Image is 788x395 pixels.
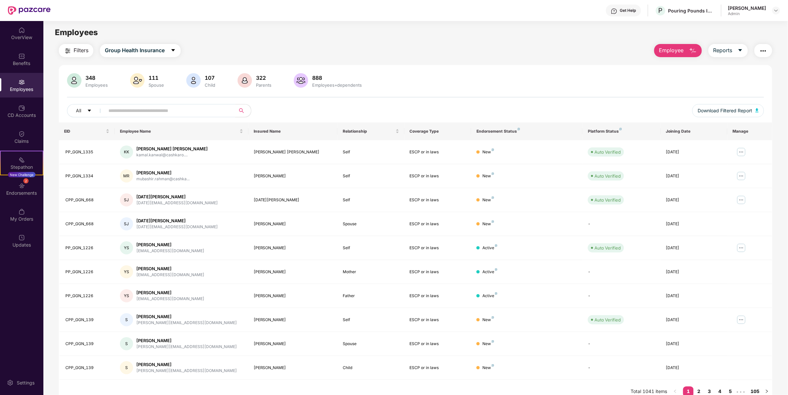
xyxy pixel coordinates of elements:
div: ESCP or in laws [410,293,466,299]
span: right [765,389,769,393]
div: ESCP or in laws [410,269,466,275]
div: Auto Verified [594,317,621,323]
img: svg+xml;base64,PHN2ZyB4bWxucz0iaHR0cDovL3d3dy53My5vcmcvMjAwMC9zdmciIHdpZHRoPSI4IiBoZWlnaHQ9IjgiIH... [518,128,520,130]
div: kamal.kanwal@cashkaro.... [136,152,208,158]
div: CPP_GGN_668 [65,221,109,227]
div: New [482,149,494,155]
div: [DATE] [666,317,722,323]
div: YS [120,265,133,278]
div: Father [343,293,399,299]
span: Filters [74,46,88,55]
img: svg+xml;base64,PHN2ZyBpZD0iQ2xhaW0iIHhtbG5zPSJodHRwOi8vd3d3LnczLm9yZy8yMDAwL3N2ZyIgd2lkdGg9IjIwIi... [18,131,25,137]
div: [PERSON_NAME] [728,5,766,11]
span: caret-down [171,48,176,54]
div: Employees+dependents [311,82,363,88]
div: Auto Verified [594,173,621,179]
div: Spouse [343,221,399,227]
div: SJ [120,193,133,207]
div: Self [343,173,399,179]
img: svg+xml;base64,PHN2ZyB4bWxucz0iaHR0cDovL3d3dy53My5vcmcvMjAwMC9zdmciIHdpZHRoPSI4IiBoZWlnaHQ9IjgiIH... [492,148,494,151]
div: PP_GGN_1334 [65,173,109,179]
div: [PERSON_NAME] [136,266,204,272]
span: All [76,107,81,114]
div: 111 [147,75,165,81]
div: CPP_GGN_139 [65,317,109,323]
img: svg+xml;base64,PHN2ZyB4bWxucz0iaHR0cDovL3d3dy53My5vcmcvMjAwMC9zdmciIHdpZHRoPSI4IiBoZWlnaHQ9IjgiIH... [492,364,494,367]
div: MR [120,169,133,183]
div: Settings [15,380,36,386]
div: S [120,337,133,350]
div: ESCP or in laws [410,365,466,371]
div: [DATE] [666,197,722,203]
img: manageButton [736,195,747,205]
div: [PERSON_NAME] [136,242,204,248]
div: [PERSON_NAME] [254,317,332,323]
span: Download Filtered Report [698,107,752,114]
div: New [482,221,494,227]
div: [DATE][PERSON_NAME] [136,194,218,200]
button: search [235,104,251,117]
span: caret-down [738,48,743,54]
div: New [482,173,494,179]
img: svg+xml;base64,PHN2ZyB4bWxucz0iaHR0cDovL3d3dy53My5vcmcvMjAwMC9zdmciIHdpZHRoPSI4IiBoZWlnaHQ9IjgiIH... [492,220,494,223]
div: ESCP or in laws [410,245,466,251]
div: CPP_GGN_668 [65,197,109,203]
div: Parents [255,82,273,88]
div: Mother [343,269,399,275]
img: svg+xml;base64,PHN2ZyBpZD0iVXBkYXRlZCIgeG1sbnM9Imh0dHA6Ly93d3cudzMub3JnLzIwMDAvc3ZnIiB3aWR0aD0iMj... [18,234,25,241]
span: Relationship [343,129,394,134]
th: Coverage Type [405,122,471,140]
img: svg+xml;base64,PHN2ZyB4bWxucz0iaHR0cDovL3d3dy53My5vcmcvMjAwMC9zdmciIHdpZHRoPSIyNCIgaGVpZ2h0PSIyNC... [64,47,72,55]
th: Insured Name [248,122,337,140]
img: svg+xml;base64,PHN2ZyB4bWxucz0iaHR0cDovL3d3dy53My5vcmcvMjAwMC9zdmciIHhtbG5zOnhsaW5rPSJodHRwOi8vd3... [294,73,308,88]
div: ESCP or in laws [410,221,466,227]
div: Pouring Pounds India Pvt Ltd (CashKaro and EarnKaro) [668,8,714,14]
img: svg+xml;base64,PHN2ZyB4bWxucz0iaHR0cDovL3d3dy53My5vcmcvMjAwMC9zdmciIHhtbG5zOnhsaW5rPSJodHRwOi8vd3... [755,108,759,112]
img: svg+xml;base64,PHN2ZyB4bWxucz0iaHR0cDovL3d3dy53My5vcmcvMjAwMC9zdmciIHhtbG5zOnhsaW5rPSJodHRwOi8vd3... [130,73,145,88]
div: PP_GGN_1226 [65,293,109,299]
div: ESCP or in laws [410,341,466,347]
div: Child [203,82,217,88]
div: CPP_GGN_139 [65,365,109,371]
div: YS [120,289,133,302]
img: svg+xml;base64,PHN2ZyBpZD0iRW1wbG95ZWVzIiB4bWxucz0iaHR0cDovL3d3dy53My5vcmcvMjAwMC9zdmciIHdpZHRoPS... [18,79,25,85]
button: Filters [59,44,93,57]
span: EID [64,129,104,134]
td: - [583,260,661,284]
img: svg+xml;base64,PHN2ZyBpZD0iQ0RfQWNjb3VudHMiIGRhdGEtbmFtZT0iQ0QgQWNjb3VudHMiIHhtbG5zPSJodHRwOi8vd3... [18,105,25,111]
span: caret-down [87,108,92,114]
div: [PERSON_NAME][EMAIL_ADDRESS][DOMAIN_NAME] [136,320,237,326]
div: [PERSON_NAME][EMAIL_ADDRESS][DOMAIN_NAME] [136,368,237,374]
img: svg+xml;base64,PHN2ZyB4bWxucz0iaHR0cDovL3d3dy53My5vcmcvMjAwMC9zdmciIHdpZHRoPSI4IiBoZWlnaHQ9IjgiIH... [495,244,498,247]
div: Spouse [147,82,165,88]
th: Manage [728,122,772,140]
div: 888 [311,75,363,81]
td: - [583,332,661,356]
span: Employee [659,46,684,55]
img: svg+xml;base64,PHN2ZyB4bWxucz0iaHR0cDovL3d3dy53My5vcmcvMjAwMC9zdmciIHdpZHRoPSI4IiBoZWlnaHQ9IjgiIH... [492,172,494,175]
td: - [583,284,661,308]
img: svg+xml;base64,PHN2ZyBpZD0iSG9tZSIgeG1sbnM9Imh0dHA6Ly93d3cudzMub3JnLzIwMDAvc3ZnIiB3aWR0aD0iMjAiIG... [18,27,25,33]
span: search [235,108,248,113]
img: manageButton [736,147,747,157]
div: ESCP or in laws [410,197,466,203]
div: [PERSON_NAME] [254,269,332,275]
img: manageButton [736,171,747,181]
div: [PERSON_NAME] [136,314,237,320]
button: Employee [654,44,702,57]
div: [DATE] [666,245,722,251]
div: KK [120,145,133,159]
div: [PERSON_NAME] [254,173,332,179]
img: svg+xml;base64,PHN2ZyBpZD0iTXlfT3JkZXJzIiBkYXRhLW5hbWU9Ik15IE9yZGVycyIgeG1sbnM9Imh0dHA6Ly93d3cudz... [18,208,25,215]
div: Platform Status [588,129,655,134]
img: svg+xml;base64,PHN2ZyB4bWxucz0iaHR0cDovL3d3dy53My5vcmcvMjAwMC9zdmciIHdpZHRoPSI4IiBoZWlnaHQ9IjgiIH... [492,196,494,199]
div: [PERSON_NAME] [136,338,237,344]
span: Employee Name [120,129,238,134]
div: YS [120,241,133,254]
img: New Pazcare Logo [8,6,51,15]
div: [EMAIL_ADDRESS][DOMAIN_NAME] [136,296,204,302]
div: [DATE] [666,293,722,299]
div: Endorsement Status [476,129,577,134]
div: [PERSON_NAME] [254,221,332,227]
div: [DATE][PERSON_NAME] [254,197,332,203]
